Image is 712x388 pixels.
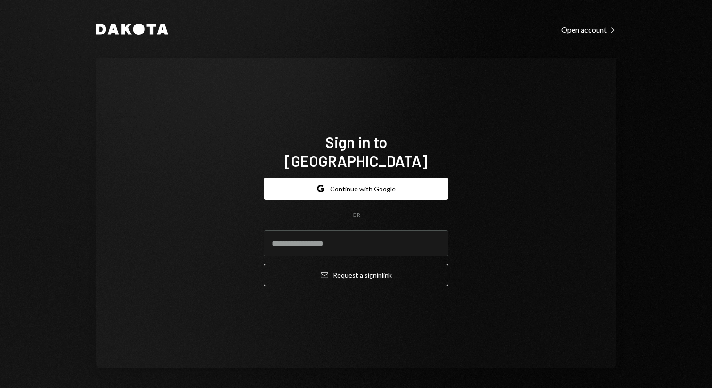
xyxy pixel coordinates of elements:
button: Request a signinlink [264,264,448,286]
div: OR [352,211,360,219]
button: Continue with Google [264,178,448,200]
div: Open account [561,25,616,34]
a: Open account [561,24,616,34]
h1: Sign in to [GEOGRAPHIC_DATA] [264,132,448,170]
